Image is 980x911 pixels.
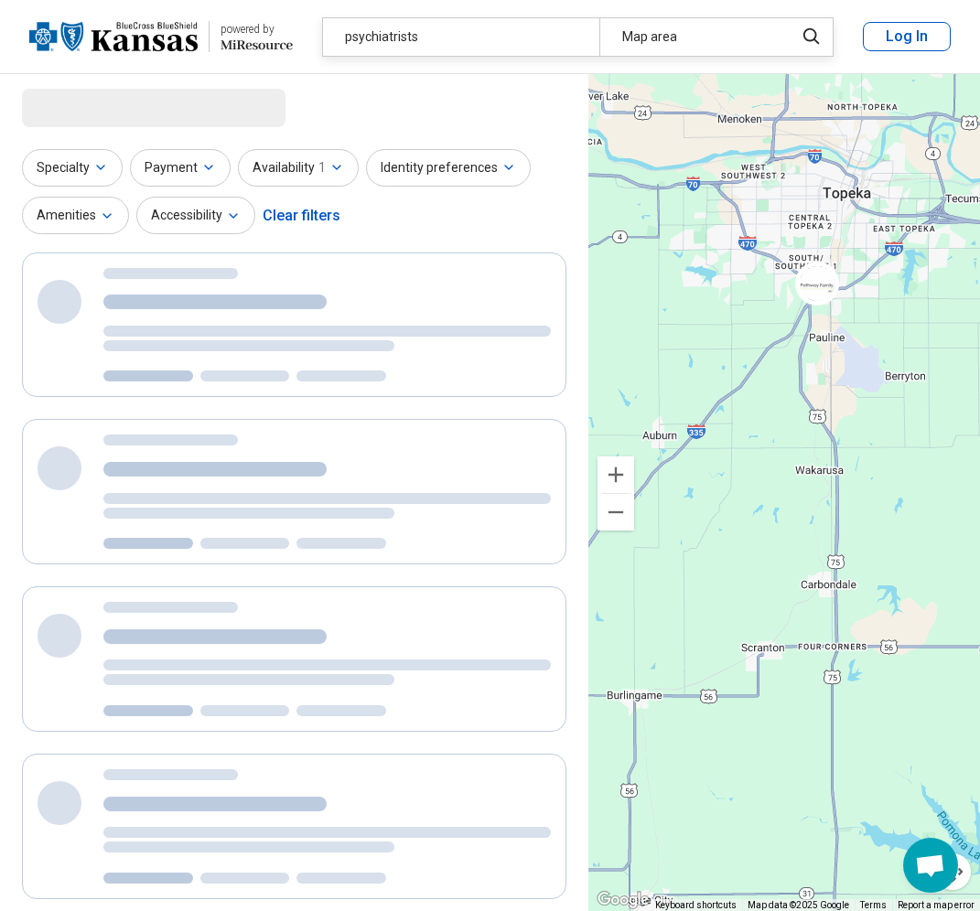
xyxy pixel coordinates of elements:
[323,18,599,56] div: psychiatrists
[22,149,123,187] button: Specialty
[748,900,849,910] span: Map data ©2025 Google
[598,494,634,531] button: Zoom out
[598,456,634,493] button: Zoom in
[29,15,293,59] a: Blue Cross Blue Shield Kansaspowered by
[29,15,198,59] img: Blue Cross Blue Shield Kansas
[903,838,958,893] div: Open chat
[366,149,531,187] button: Identity preferences
[263,194,340,238] div: Clear filters
[860,900,887,910] a: Terms (opens in new tab)
[898,900,975,910] a: Report a map error
[599,18,783,56] div: Map area
[22,197,129,234] button: Amenities
[221,21,293,38] div: powered by
[863,22,951,51] button: Log In
[318,158,326,177] span: 1
[130,149,231,187] button: Payment
[238,149,359,187] button: Availability1
[22,89,176,125] span: Loading...
[136,197,255,234] button: Accessibility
